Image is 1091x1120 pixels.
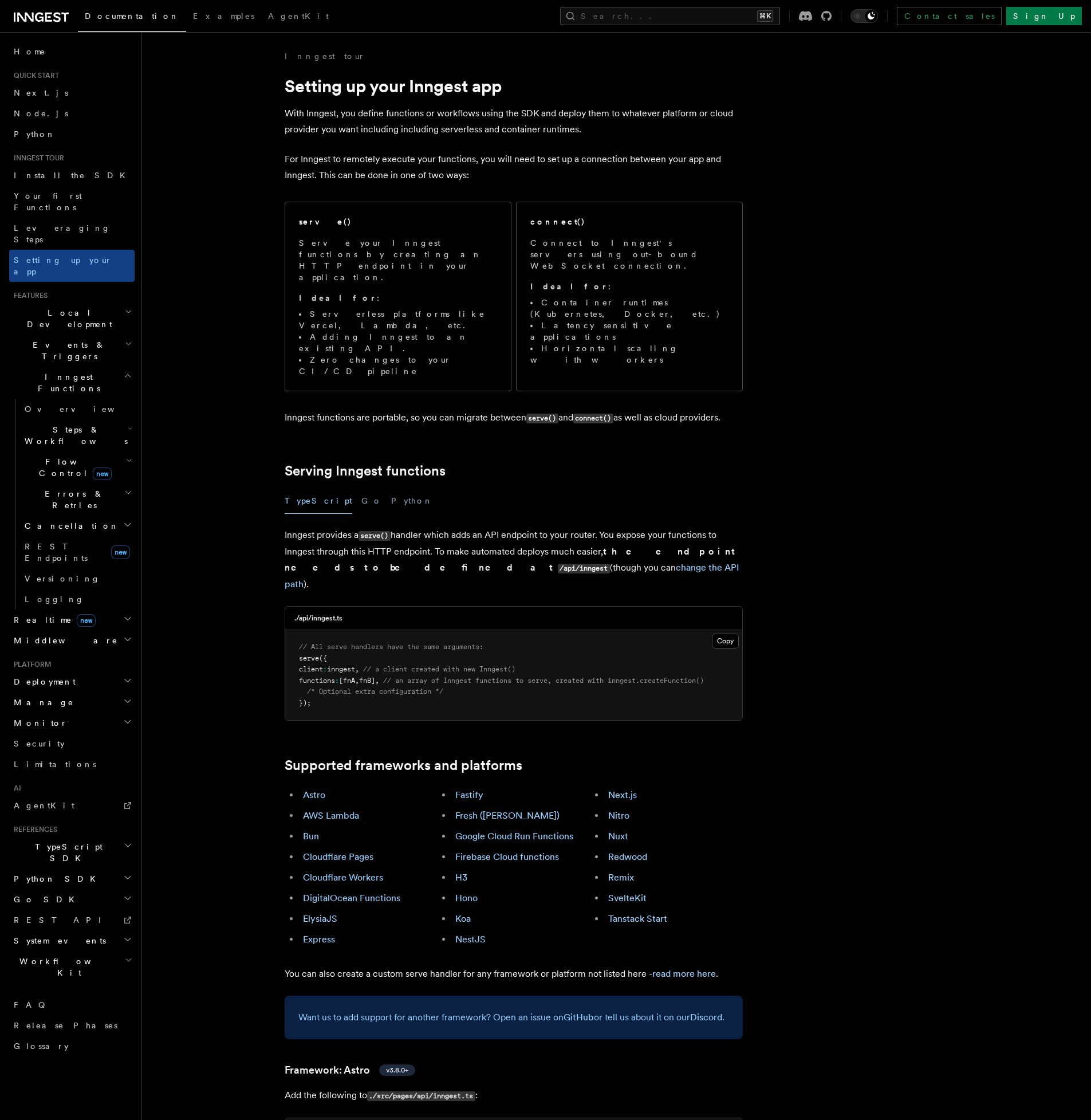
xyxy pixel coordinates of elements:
[20,451,135,484] button: Flow Controlnew
[608,851,647,862] a: Redwood
[9,869,135,889] button: Python SDK
[9,614,96,626] span: Realtime
[9,995,135,1015] a: FAQ
[530,320,728,343] li: Latency sensitive applications
[14,109,68,118] span: Node.js
[455,913,471,924] a: Koa
[327,665,355,673] span: inngest
[1006,7,1082,25] a: Sign Up
[14,223,111,244] span: Leveraging Steps
[850,9,878,23] button: Toggle dark mode
[9,250,135,282] a: Setting up your app
[20,536,135,568] a: REST Endpointsnew
[9,956,125,978] span: Workflow Kit
[9,713,135,733] button: Monitor
[367,1091,475,1101] code: ./src/pages/api/inngest.ts
[285,1087,743,1104] p: Add the following to :
[299,308,497,331] li: Serverless platforms like Vercel, Lambda, etc.
[9,302,135,335] button: Local Development
[9,717,68,729] span: Monitor
[339,677,355,685] span: [fnA
[20,424,128,447] span: Steps & Workflows
[9,671,135,692] button: Deployment
[391,488,433,514] button: Python
[335,677,339,685] span: :
[9,82,135,103] a: Next.js
[303,934,335,945] a: Express
[9,165,135,186] a: Install the SDK
[9,103,135,124] a: Node.js
[14,760,96,769] span: Limitations
[9,124,135,144] a: Python
[383,677,704,685] span: // an array of Inngest functions to serve, created with inngest.createFunction()
[9,154,64,163] span: Inngest tour
[9,367,135,399] button: Inngest Functions
[9,371,124,394] span: Inngest Functions
[285,50,365,62] a: Inngest tour
[9,873,103,885] span: Python SDK
[712,634,739,649] button: Copy
[303,851,373,862] a: Cloudflare Pages
[564,1012,594,1023] a: GitHub
[608,913,667,924] a: Tanstack Start
[303,789,325,800] a: Astro
[526,414,558,423] code: serve()
[25,574,100,583] span: Versioning
[299,292,497,304] p: :
[20,484,135,516] button: Errors & Retries
[299,237,497,283] p: Serve your Inngest functions by creating an HTTP endpoint in your application.
[299,354,497,377] li: Zero changes to your CI/CD pipeline
[78,3,186,32] a: Documentation
[14,801,74,810] span: AgentKit
[9,630,135,651] button: Middleware
[299,293,377,302] strong: Ideal for
[303,872,383,883] a: Cloudflare Workers
[359,677,375,685] span: fnB]
[319,654,327,662] span: ({
[359,531,391,541] code: serve()
[299,216,352,227] h2: serve()
[608,789,637,800] a: Next.js
[323,665,327,673] span: :
[897,7,1002,25] a: Contact sales
[25,595,84,604] span: Logging
[530,281,728,292] p: :
[9,692,135,713] button: Manage
[9,218,135,250] a: Leveraging Steps
[186,3,261,31] a: Examples
[299,665,323,673] span: client
[9,335,135,367] button: Events & Triggers
[9,635,118,646] span: Middleware
[9,1036,135,1056] a: Glossary
[9,186,135,218] a: Your first Functions
[20,516,135,536] button: Cancellation
[20,488,124,511] span: Errors & Retries
[20,456,126,479] span: Flow Control
[299,331,497,354] li: Adding Inngest to an existing API.
[20,589,135,610] a: Logging
[307,687,443,695] span: /* Optional extra configuration */
[14,1000,51,1009] span: FAQ
[25,404,143,414] span: Overview
[9,41,135,62] a: Home
[111,545,130,559] span: new
[285,410,743,426] p: Inngest functions are portable, so you can migrate between and as well as cloud providers.
[303,810,359,821] a: AWS Lambda
[530,237,728,272] p: Connect to Inngest's servers using out-bound WebSocket connection.
[9,930,135,951] button: System events
[9,610,135,630] button: Realtimenew
[690,1012,722,1023] a: Discord
[14,739,65,748] span: Security
[9,825,57,834] span: References
[261,3,336,31] a: AgentKit
[285,966,743,982] p: You can also create a custom serve handler for any framework or platform not listed here - .
[530,297,728,320] li: Container runtimes (Kubernetes, Docker, etc.)
[285,757,522,773] a: Supported frameworks and platforms
[9,951,135,983] button: Workflow Kit
[9,784,21,793] span: AI
[20,568,135,589] a: Versioning
[9,894,81,905] span: Go SDK
[9,71,59,80] span: Quick start
[375,677,379,685] span: ,
[9,697,74,708] span: Manage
